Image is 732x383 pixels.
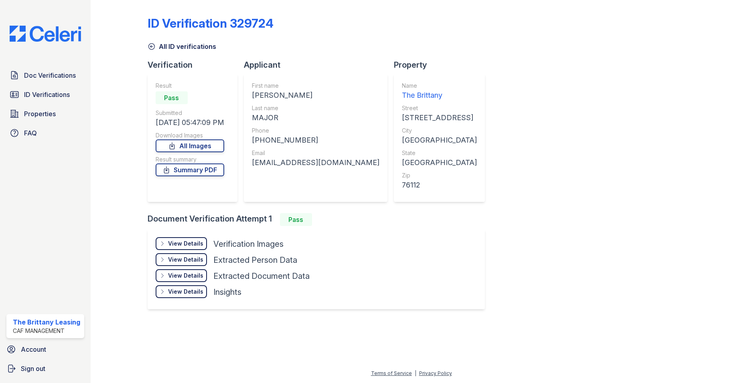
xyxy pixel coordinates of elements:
div: State [402,149,477,157]
span: Account [21,345,46,354]
div: View Details [168,272,203,280]
div: Submitted [156,109,224,117]
a: Terms of Service [371,370,412,376]
div: View Details [168,256,203,264]
div: [GEOGRAPHIC_DATA] [402,135,477,146]
span: ID Verifications [24,90,70,99]
div: Verification [148,59,244,71]
a: Doc Verifications [6,67,84,83]
div: Document Verification Attempt 1 [148,213,491,226]
a: Name The Brittany [402,82,477,101]
a: Summary PDF [156,163,224,176]
div: Insights [213,286,241,298]
a: Account [3,341,87,357]
a: FAQ [6,125,84,141]
div: ID Verification 329724 [148,16,274,30]
a: Properties [6,106,84,122]
div: [DATE] 05:47:09 PM [156,117,224,128]
div: | [415,370,416,376]
div: View Details [168,288,203,296]
div: Phone [252,127,379,135]
a: Sign out [3,361,87,377]
div: Property [394,59,491,71]
div: The Brittany [402,90,477,101]
div: Pass [156,91,188,104]
div: Zip [402,171,477,179]
div: Name [402,82,477,90]
div: The Brittany Leasing [13,317,80,327]
a: Privacy Policy [419,370,452,376]
div: [PERSON_NAME] [252,90,379,101]
div: [EMAIL_ADDRESS][DOMAIN_NAME] [252,157,379,168]
span: Sign out [21,364,45,373]
div: [STREET_ADDRESS] [402,112,477,123]
div: View Details [168,240,203,248]
div: CAF Management [13,327,80,335]
span: FAQ [24,128,37,138]
a: All Images [156,139,224,152]
div: Last name [252,104,379,112]
div: Extracted Person Data [213,254,297,266]
div: Extracted Document Data [213,270,310,282]
span: Properties [24,109,56,119]
span: Doc Verifications [24,71,76,80]
div: [GEOGRAPHIC_DATA] [402,157,477,168]
div: Result summary [156,155,224,163]
a: All ID verifications [148,42,216,51]
div: MAJOR [252,112,379,123]
div: Email [252,149,379,157]
div: 76112 [402,179,477,191]
img: CE_Logo_Blue-a8612792a0a2168367f1c8372b55b34899dd931a85d93a1a3d3e32e68fde9ad4.png [3,26,87,42]
a: ID Verifications [6,87,84,103]
div: [PHONE_NUMBER] [252,135,379,146]
div: First name [252,82,379,90]
div: Pass [280,213,312,226]
div: Result [156,82,224,90]
div: Verification Images [213,238,284,250]
div: Applicant [244,59,394,71]
div: Download Images [156,131,224,139]
div: City [402,127,477,135]
div: Street [402,104,477,112]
